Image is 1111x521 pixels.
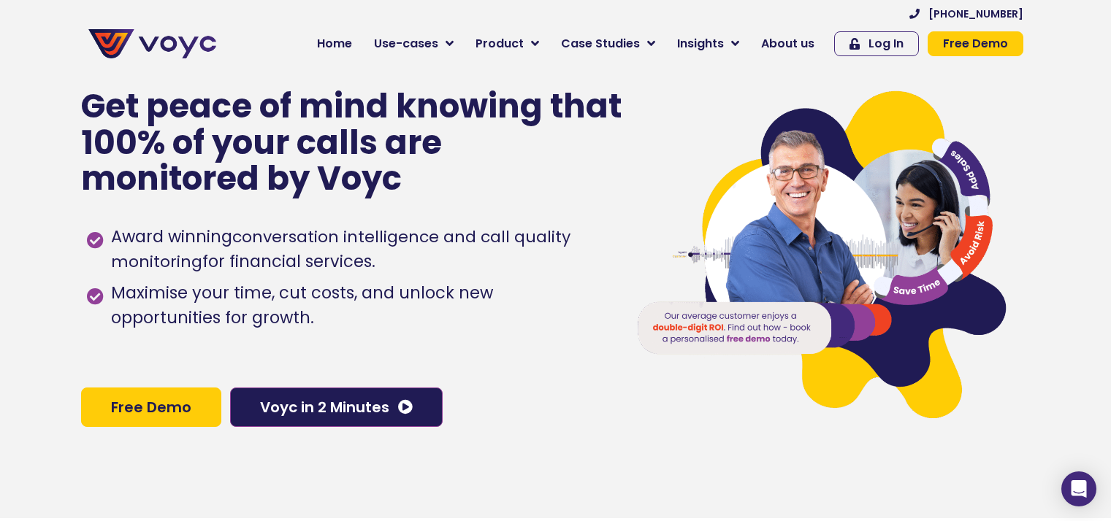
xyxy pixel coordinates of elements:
[107,225,606,274] span: Award winning for financial services.
[550,29,666,58] a: Case Studies
[81,88,624,197] p: Get peace of mind knowing that 100% of your calls are monitored by Voyc
[88,29,216,58] img: voyc-full-logo
[561,35,640,53] span: Case Studies
[677,35,724,53] span: Insights
[750,29,825,58] a: About us
[111,400,191,414] span: Free Demo
[761,35,814,53] span: About us
[363,29,465,58] a: Use-cases
[666,29,750,58] a: Insights
[260,400,389,414] span: Voyc in 2 Minutes
[230,387,443,427] a: Voyc in 2 Minutes
[909,9,1023,19] a: [PHONE_NUMBER]
[868,38,904,50] span: Log In
[306,29,363,58] a: Home
[928,9,1023,19] span: [PHONE_NUMBER]
[834,31,919,56] a: Log In
[107,281,606,331] span: Maximise your time, cut costs, and unlock new opportunities for growth.
[476,35,524,53] span: Product
[943,38,1008,50] span: Free Demo
[374,35,438,53] span: Use-cases
[111,225,570,273] h1: conversation intelligence and call quality monitoring
[1061,471,1096,506] div: Open Intercom Messenger
[928,31,1023,56] a: Free Demo
[81,387,221,427] a: Free Demo
[465,29,550,58] a: Product
[317,35,352,53] span: Home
